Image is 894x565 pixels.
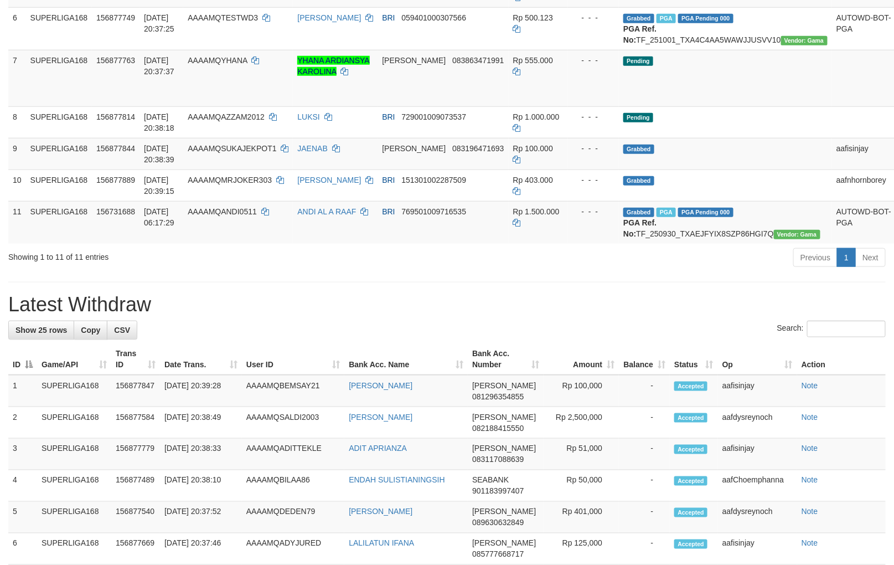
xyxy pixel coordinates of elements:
[472,455,524,464] span: Copy 083117088639 to clipboard
[544,439,619,470] td: Rp 51,000
[26,106,92,138] td: SUPERLIGA168
[188,56,247,65] span: AAAAMQYHANA
[802,413,818,422] a: Note
[674,540,707,549] span: Accepted
[472,413,536,422] span: [PERSON_NAME]
[26,50,92,106] td: SUPERLIGA168
[777,321,886,337] label: Search:
[8,407,37,439] td: 2
[160,407,242,439] td: [DATE] 20:38:49
[623,14,654,23] span: Grabbed
[674,508,707,517] span: Accepted
[513,207,560,216] span: Rp 1.500.000
[188,112,265,121] span: AAAAMQAZZAM2012
[572,12,614,23] div: - - -
[344,343,468,375] th: Bank Acc. Name: activate to sort column ascending
[242,343,344,375] th: User ID: activate to sort column ascending
[513,112,560,121] span: Rp 1.000.000
[8,533,37,565] td: 6
[774,230,820,239] span: Vendor URL: https://trx31.1velocity.biz
[8,439,37,470] td: 3
[8,470,37,502] td: 4
[349,476,445,485] a: ENDAH SULISTIANINGSIH
[657,14,676,23] span: Marked by aafmaleo
[572,174,614,186] div: - - -
[544,533,619,565] td: Rp 125,000
[8,7,26,50] td: 6
[513,144,553,153] span: Rp 100.000
[718,533,797,565] td: aafisinjay
[452,56,504,65] span: Copy 083863471991 to clipboard
[837,248,856,267] a: 1
[513,56,553,65] span: Rp 555.000
[242,375,344,407] td: AAAAMQBEMSAY21
[382,13,395,22] span: BRI
[8,169,26,201] td: 10
[572,111,614,122] div: - - -
[513,13,553,22] span: Rp 500.123
[718,343,797,375] th: Op: activate to sort column ascending
[37,470,111,502] td: SUPERLIGA168
[8,321,74,340] a: Show 25 rows
[623,176,654,186] span: Grabbed
[96,176,135,184] span: 156877889
[37,375,111,407] td: SUPERLIGA168
[855,248,886,267] a: Next
[401,13,466,22] span: Copy 059401000307566 to clipboard
[144,13,174,33] span: [DATE] 20:37:25
[242,533,344,565] td: AAAAMQADYJURED
[111,502,160,533] td: 156877540
[144,176,174,196] span: [DATE] 20:39:15
[74,321,107,340] a: Copy
[8,106,26,138] td: 8
[718,502,797,533] td: aafdysreynoch
[26,138,92,169] td: SUPERLIGA168
[619,470,670,502] td: -
[619,502,670,533] td: -
[111,533,160,565] td: 156877669
[144,112,174,132] span: [DATE] 20:38:18
[802,476,818,485] a: Note
[144,56,174,76] span: [DATE] 20:37:37
[572,55,614,66] div: - - -
[401,112,466,121] span: Copy 729001009073537 to clipboard
[793,248,838,267] a: Previous
[160,439,242,470] td: [DATE] 20:38:33
[349,507,412,516] a: [PERSON_NAME]
[623,56,653,66] span: Pending
[349,413,412,422] a: [PERSON_NAME]
[623,113,653,122] span: Pending
[472,444,536,453] span: [PERSON_NAME]
[107,321,137,340] a: CSV
[623,24,657,44] b: PGA Ref. No:
[242,502,344,533] td: AAAAMQDEDEN79
[81,326,100,335] span: Copy
[8,294,886,316] h1: Latest Withdraw
[188,176,272,184] span: AAAAMQMRJOKER303
[114,326,130,335] span: CSV
[26,201,92,244] td: SUPERLIGA168
[297,112,319,121] a: LUKSI
[8,375,37,407] td: 1
[572,206,614,217] div: - - -
[718,470,797,502] td: aafChoemphanna
[544,470,619,502] td: Rp 50,000
[544,375,619,407] td: Rp 100,000
[8,502,37,533] td: 5
[111,375,160,407] td: 156877847
[468,343,544,375] th: Bank Acc. Number: activate to sort column ascending
[781,36,828,45] span: Vendor URL: https://trx31.1velocity.biz
[96,13,135,22] span: 156877749
[802,507,818,516] a: Note
[619,343,670,375] th: Balance: activate to sort column ascending
[674,445,707,454] span: Accepted
[144,207,174,227] span: [DATE] 06:17:29
[349,444,407,453] a: ADIT APRIANZA
[297,144,327,153] a: JAENAB
[472,518,524,527] span: Copy 089630632849 to clipboard
[349,381,412,390] a: [PERSON_NAME]
[619,439,670,470] td: -
[544,502,619,533] td: Rp 401,000
[619,201,832,244] td: TF_250930_TXAEJFYIX8SZP86HGI7Q
[623,218,657,238] b: PGA Ref. No:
